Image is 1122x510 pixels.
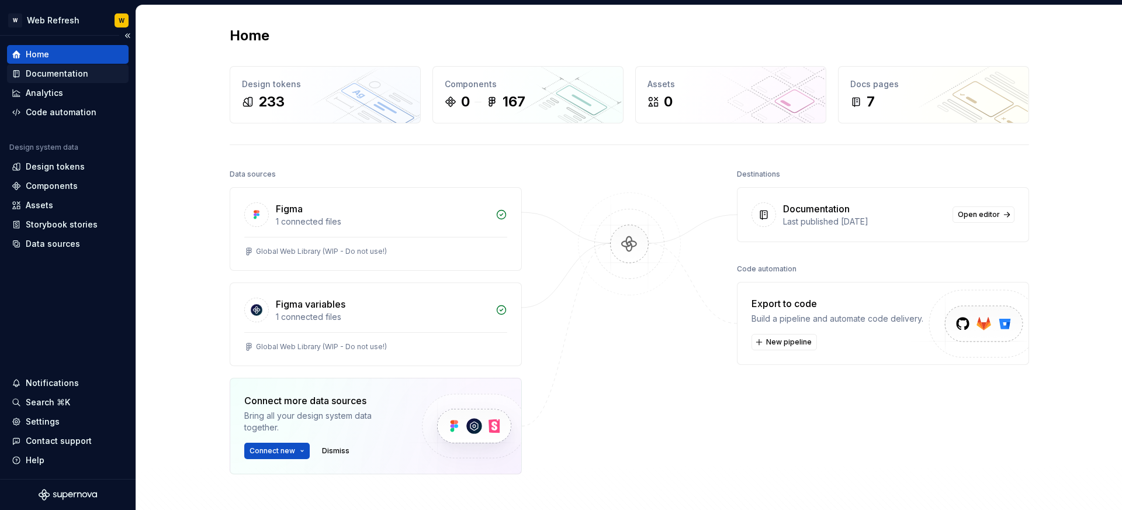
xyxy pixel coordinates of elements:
[867,92,875,111] div: 7
[26,238,80,250] div: Data sources
[737,261,797,277] div: Code automation
[503,92,525,111] div: 167
[317,443,355,459] button: Dismiss
[26,435,92,447] div: Contact support
[119,27,136,44] button: Collapse sidebar
[9,143,78,152] div: Design system data
[26,219,98,230] div: Storybook stories
[119,16,124,25] div: W
[27,15,79,26] div: Web Refresh
[230,187,522,271] a: Figma1 connected filesGlobal Web Library (WIP - Do not use!)
[7,84,129,102] a: Analytics
[752,313,923,325] div: Build a pipeline and automate code delivery.
[39,489,97,501] svg: Supernova Logo
[953,206,1014,223] a: Open editor
[242,78,408,90] div: Design tokens
[7,432,129,450] button: Contact support
[838,66,1029,123] a: Docs pages7
[230,166,276,182] div: Data sources
[276,311,489,323] div: 1 connected files
[7,451,129,470] button: Help
[432,66,624,123] a: Components0167
[256,247,387,256] div: Global Web Library (WIP - Do not use!)
[8,13,22,27] div: W
[7,45,129,64] a: Home
[461,92,470,111] div: 0
[7,374,129,392] button: Notifications
[783,202,850,216] div: Documentation
[783,216,946,228] div: Last published [DATE]
[26,454,44,466] div: Help
[26,49,49,60] div: Home
[26,68,88,80] div: Documentation
[256,342,387,352] div: Global Web Library (WIP - Do not use!)
[7,235,129,253] a: Data sources
[244,394,402,408] div: Connect more data sources
[230,66,421,123] a: Design tokens233
[276,297,345,311] div: Figma variables
[958,210,1000,219] span: Open editor
[7,412,129,431] a: Settings
[7,393,129,412] button: Search ⌘K
[230,26,269,45] h2: Home
[635,66,826,123] a: Assets0
[26,180,78,192] div: Components
[244,410,402,433] div: Bring all your design system data together.
[230,282,522,366] a: Figma variables1 connected filesGlobal Web Library (WIP - Do not use!)
[737,166,780,182] div: Destinations
[26,397,70,408] div: Search ⌘K
[26,161,85,173] div: Design tokens
[26,106,96,118] div: Code automation
[752,297,923,311] div: Export to code
[647,78,814,90] div: Assets
[7,103,129,122] a: Code automation
[664,92,673,111] div: 0
[276,202,303,216] div: Figma
[258,92,285,111] div: 233
[2,8,133,33] button: WWeb RefreshW
[26,87,63,99] div: Analytics
[322,446,349,456] span: Dismiss
[7,64,129,83] a: Documentation
[850,78,1017,90] div: Docs pages
[766,337,812,347] span: New pipeline
[26,199,53,211] div: Assets
[250,446,295,456] span: Connect new
[276,216,489,228] div: 1 connected files
[7,196,129,215] a: Assets
[26,377,79,389] div: Notifications
[7,215,129,234] a: Storybook stories
[244,443,310,459] button: Connect new
[7,157,129,176] a: Design tokens
[752,334,817,350] button: New pipeline
[26,416,60,428] div: Settings
[445,78,611,90] div: Components
[7,177,129,195] a: Components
